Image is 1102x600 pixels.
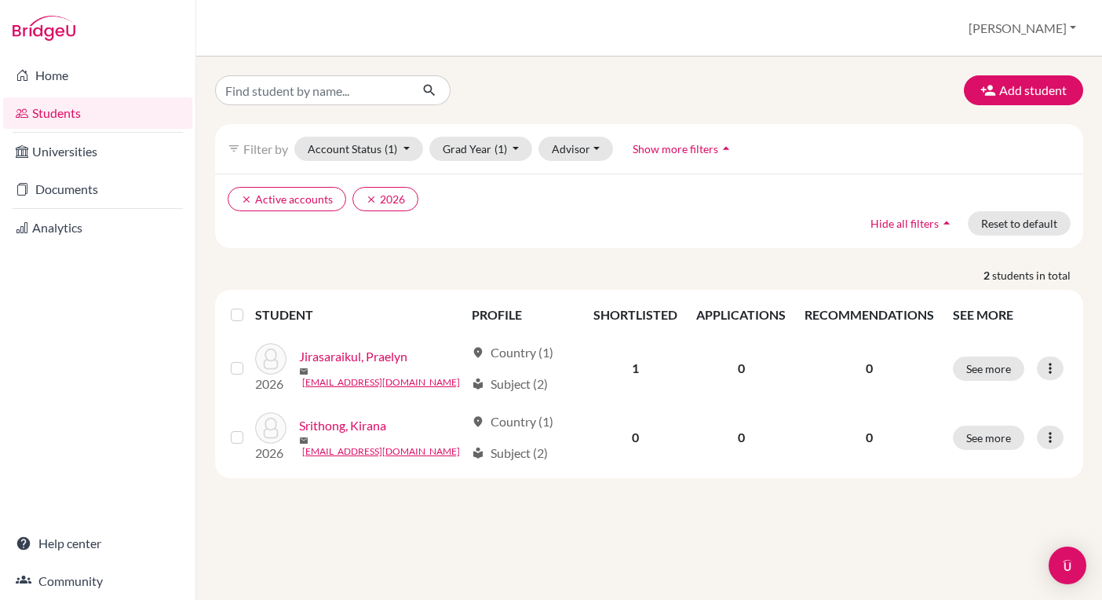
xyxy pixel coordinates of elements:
button: Account Status(1) [294,137,423,161]
strong: 2 [983,267,992,284]
th: SEE MORE [943,296,1077,334]
a: Documents [3,174,192,205]
th: RECOMMENDATIONS [795,296,943,334]
div: Country (1) [472,412,553,431]
span: Show more filters [633,142,718,155]
button: Advisor [538,137,613,161]
button: clearActive accounts [228,187,346,211]
span: (1) [385,142,397,155]
button: [PERSON_NAME] [962,13,1083,43]
i: arrow_drop_up [939,215,954,231]
th: SHORTLISTED [584,296,687,334]
p: 2026 [255,444,286,463]
i: arrow_drop_up [718,141,734,156]
span: (1) [494,142,507,155]
th: STUDENT [255,296,463,334]
p: 0 [805,359,934,378]
i: filter_list [228,142,240,155]
a: Universities [3,136,192,167]
button: See more [953,426,1024,450]
button: Show more filtersarrow_drop_up [619,137,747,161]
a: [EMAIL_ADDRESS][DOMAIN_NAME] [302,445,460,459]
td: 0 [687,403,795,472]
i: clear [366,194,377,205]
i: clear [241,194,252,205]
button: Hide all filtersarrow_drop_up [857,211,968,236]
span: Filter by [243,141,288,156]
button: Grad Year(1) [429,137,533,161]
a: Srithong, Kirana [299,416,386,435]
span: Hide all filters [870,217,939,230]
span: students in total [992,267,1083,284]
span: local_library [472,447,484,459]
img: Jirasaraikul, Praelyn [255,343,286,375]
span: mail [299,367,308,376]
button: See more [953,357,1024,381]
th: APPLICATIONS [687,296,795,334]
input: Find student by name... [215,75,410,105]
div: Subject (2) [472,375,548,393]
a: Community [3,565,192,597]
button: Add student [964,75,1083,105]
button: clear2026 [352,187,418,211]
a: Home [3,60,192,91]
div: Open Intercom Messenger [1049,547,1086,584]
span: location_on [472,415,484,428]
span: local_library [472,378,484,390]
a: Students [3,97,192,129]
p: 0 [805,428,934,447]
a: Analytics [3,212,192,243]
p: 2026 [255,375,286,393]
th: PROFILE [462,296,584,334]
td: 0 [584,403,687,472]
a: [EMAIL_ADDRESS][DOMAIN_NAME] [302,375,460,390]
a: Jirasaraikul, Praelyn [299,347,407,366]
td: 0 [687,334,795,403]
div: Country (1) [472,343,553,362]
div: Subject (2) [472,444,548,463]
span: mail [299,436,308,445]
img: Srithong, Kirana [255,412,286,444]
a: Help center [3,528,192,559]
img: Bridge-U [13,16,75,41]
td: 1 [584,334,687,403]
button: Reset to default [968,211,1071,236]
span: location_on [472,346,484,359]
